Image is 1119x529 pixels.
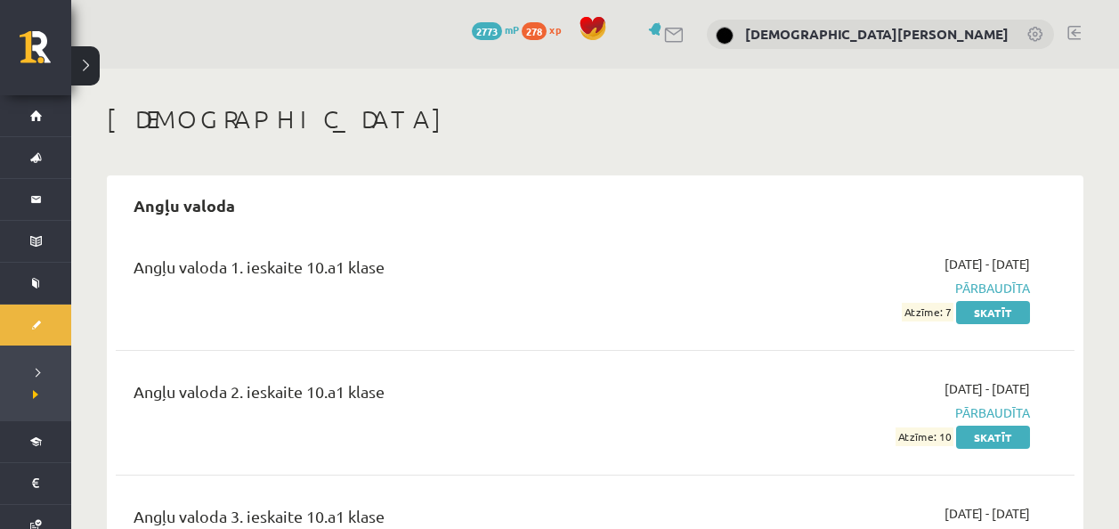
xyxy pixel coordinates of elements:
[522,22,570,37] a: 278 xp
[749,279,1030,297] span: Pārbaudīta
[745,25,1009,43] a: [DEMOGRAPHIC_DATA][PERSON_NAME]
[20,31,71,76] a: Rīgas 1. Tālmācības vidusskola
[116,184,253,226] h2: Angļu valoda
[956,426,1030,449] a: Skatīt
[107,104,1083,134] h1: [DEMOGRAPHIC_DATA]
[902,303,953,321] span: Atzīme: 7
[945,504,1030,523] span: [DATE] - [DATE]
[134,379,722,412] div: Angļu valoda 2. ieskaite 10.a1 klase
[522,22,547,40] span: 278
[134,255,722,288] div: Angļu valoda 1. ieskaite 10.a1 klase
[945,379,1030,398] span: [DATE] - [DATE]
[505,22,519,37] span: mP
[472,22,519,37] a: 2773 mP
[945,255,1030,273] span: [DATE] - [DATE]
[896,427,953,446] span: Atzīme: 10
[716,27,734,45] img: Kristiāna Hofmane
[472,22,502,40] span: 2773
[956,301,1030,324] a: Skatīt
[749,403,1030,422] span: Pārbaudīta
[549,22,561,37] span: xp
